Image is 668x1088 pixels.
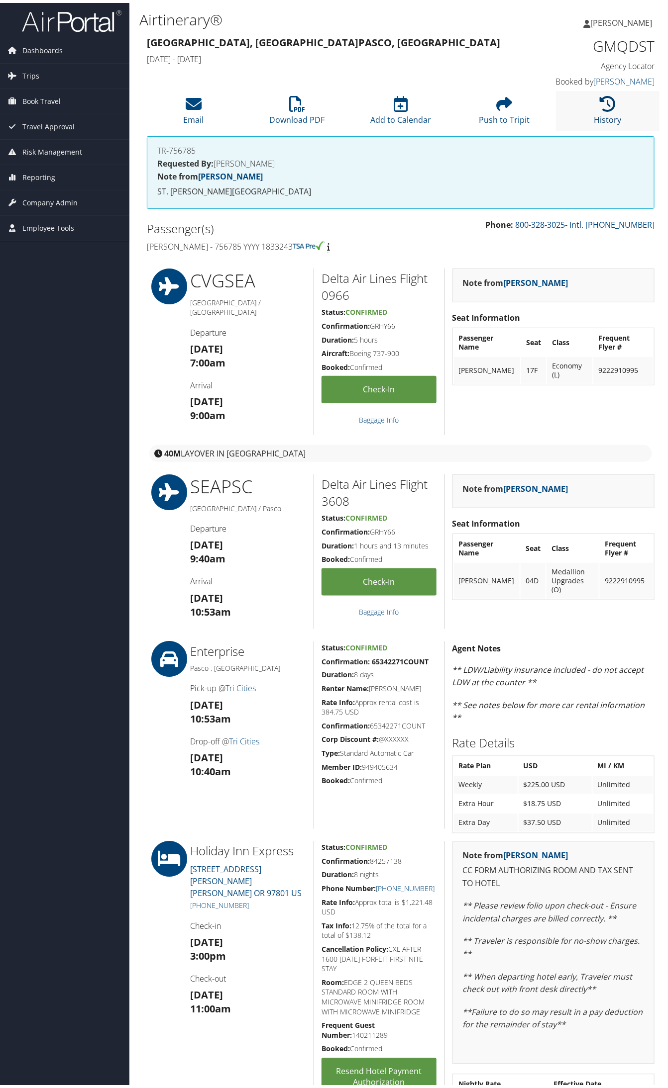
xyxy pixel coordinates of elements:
[322,551,437,561] h5: Confirmed
[463,847,568,858] strong: Note from
[164,445,181,456] strong: 40M
[157,182,644,195] p: ST. [PERSON_NAME][GEOGRAPHIC_DATA]
[190,377,306,388] h4: Arrival
[190,971,306,982] h4: Check-out
[547,354,592,381] td: Economy (L)
[590,14,652,25] span: [PERSON_NAME]
[359,412,399,422] a: Baggage Info
[293,238,325,247] img: tsa-precheck.png
[463,933,640,957] em: ** Traveler is responsible for no-show charges. **
[583,5,662,35] a: [PERSON_NAME]
[452,732,655,749] h2: Rate Details
[600,560,653,596] td: 9222910995
[454,754,518,772] th: Rate Plan
[190,535,223,548] strong: [DATE]
[198,168,263,179] a: [PERSON_NAME]
[504,847,568,858] a: [PERSON_NAME]
[463,274,568,285] strong: Note from
[190,501,306,511] h5: [GEOGRAPHIC_DATA] / Pasco
[322,332,354,342] strong: Duration:
[22,187,78,212] span: Company Admin
[463,862,645,887] p: CC FORM AUTHORIZING ROOM AND TAX SENT TO HOTEL
[322,895,437,914] h5: Approx total is $1,221.48 USD
[593,354,653,381] td: 9222910995
[190,661,306,671] h5: Pasco , [GEOGRAPHIC_DATA]
[225,680,256,691] a: Tri Cities
[190,640,306,657] h2: Enterprise
[322,267,437,300] h2: Delta Air Lines Flight 0966
[322,732,379,741] strong: Corp Discount #:
[322,746,437,756] h5: Standard Automatic Car
[190,266,306,290] h1: CVG SEA
[593,73,655,84] a: [PERSON_NAME]
[190,696,223,709] strong: [DATE]
[519,792,592,810] td: $18.75 USD
[322,360,350,369] strong: Booked:
[190,762,231,776] strong: 10:40am
[593,773,653,791] td: Unlimited
[463,1004,643,1028] em: **Failure to do so may result in a pay deduction for the remainder of stay**
[322,524,370,534] strong: Confirmation:
[322,318,370,328] strong: Confirmation:
[600,532,653,559] th: Frequent Flyer #
[454,773,518,791] td: Weekly
[190,898,249,907] a: [PHONE_NUMBER]
[322,373,437,400] a: Check-in
[322,473,437,506] h2: Delta Air Lines Flight 3608
[322,681,437,691] h5: [PERSON_NAME]
[322,654,429,663] strong: Confirmation: 65342271COUNT
[345,510,387,520] span: Confirmed
[322,867,354,877] strong: Duration:
[184,98,204,122] a: Email
[521,326,546,353] th: Seat
[322,760,362,769] strong: Member ID:
[322,942,437,971] h5: CXL AFTER 1600 [DATE] FORFEIT FIRST NITE STAY
[322,695,355,705] strong: Rate Info:
[454,326,521,353] th: Passenger Name
[190,710,231,723] strong: 10:53am
[190,406,225,419] strong: 9:00am
[270,98,325,122] a: Download PDF
[454,560,520,596] td: [PERSON_NAME]
[594,98,622,122] a: History
[452,640,501,651] strong: Agent Notes
[454,811,518,829] td: Extra Day
[322,667,354,677] strong: Duration:
[322,695,437,715] h5: Approx rental cost is 384.75 USD
[322,565,437,593] a: Check-in
[22,86,61,111] span: Book Travel
[322,719,370,728] strong: Confirmation:
[322,942,388,951] strong: Cancellation Policy:
[454,354,521,381] td: [PERSON_NAME]
[190,733,306,744] h4: Drop-off @
[322,732,437,742] h5: @XXXXXX
[157,168,263,179] strong: Note from
[322,1018,437,1037] h5: 140211289
[322,918,351,928] strong: Tax Info:
[593,754,653,772] th: MI / KM
[463,898,637,921] em: ** Please review folio upon check-out - Ensure incidental charges are billed correctly. **
[521,560,546,596] td: 04D
[322,667,437,677] h5: 8 days
[190,588,223,602] strong: [DATE]
[322,346,437,356] h5: Boeing 737-900
[547,532,599,559] th: Class
[519,754,592,772] th: USD
[593,811,653,829] td: Unlimited
[22,162,55,187] span: Reporting
[322,719,437,728] h5: 65342271COUNT
[147,51,524,62] h4: [DATE] - [DATE]
[190,861,302,896] a: [STREET_ADDRESS][PERSON_NAME][PERSON_NAME] OR 97801 US
[322,304,345,314] strong: Status:
[322,746,340,755] strong: Type:
[22,35,63,60] span: Dashboards
[157,157,644,165] h4: [PERSON_NAME]
[322,551,350,561] strong: Booked:
[190,520,306,531] h4: Departure
[521,532,546,559] th: Seat
[147,238,393,249] h4: [PERSON_NAME] - 756785 YYYY 1833243
[229,733,259,744] a: Tri Cities
[515,216,655,227] a: 800-328-3025- Intl. [PHONE_NUMBER]
[22,213,74,238] span: Employee Tools
[149,442,652,459] div: layover in [GEOGRAPHIC_DATA]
